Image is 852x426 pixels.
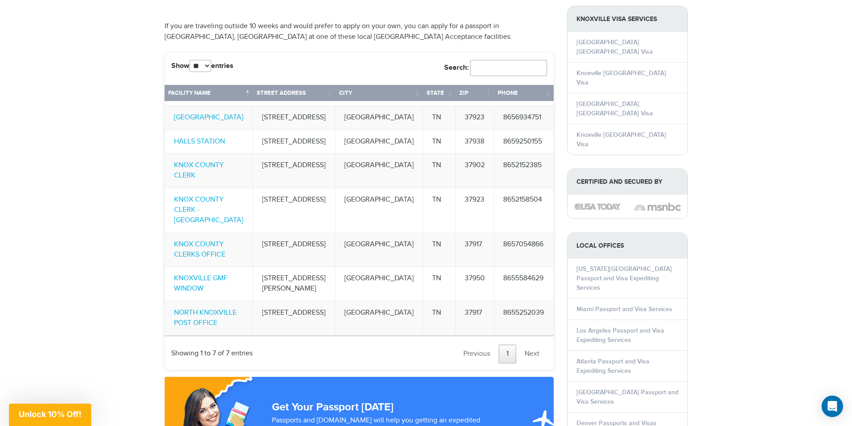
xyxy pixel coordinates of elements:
a: KNOXVILLE GMF WINDOW [174,274,228,293]
td: 37950 [456,266,494,301]
td: 8655584629 [494,266,553,301]
td: [GEOGRAPHIC_DATA] [335,301,423,336]
a: Knoxville [GEOGRAPHIC_DATA] Visa [576,131,666,148]
td: [STREET_ADDRESS][PERSON_NAME] [253,266,336,301]
span: Unlock 10% Off! [19,409,81,419]
a: [GEOGRAPHIC_DATA] [174,113,243,122]
td: [STREET_ADDRESS] [253,130,336,154]
td: 37923 [456,105,494,130]
td: TN [423,232,456,267]
td: 37917 [456,301,494,336]
strong: Certified and Secured by [568,169,687,194]
th: City: activate to sort column ascending [335,85,423,105]
td: TN [423,301,456,336]
select: Showentries [189,60,211,72]
td: TN [423,130,456,154]
a: KNOX COUNTY CLERK [174,161,224,180]
a: [GEOGRAPHIC_DATA] [GEOGRAPHIC_DATA] Visa [576,100,653,117]
strong: LOCAL OFFICES [568,233,687,258]
th: Facility Name: activate to sort column descending [165,85,253,105]
td: [GEOGRAPHIC_DATA] [335,130,423,154]
a: Knoxville [GEOGRAPHIC_DATA] Visa [576,69,666,86]
label: Search: [444,60,547,76]
a: [GEOGRAPHIC_DATA] Passport and Visa Services [576,388,678,405]
a: [US_STATE][GEOGRAPHIC_DATA] Passport and Visa Expediting Services [576,265,672,291]
td: [STREET_ADDRESS] [253,232,336,267]
td: [STREET_ADDRESS] [253,188,336,232]
img: image description [574,203,621,210]
a: Miami Passport and Visa Services [576,305,672,313]
td: TN [423,153,456,188]
div: Unlock 10% Off! [9,404,91,426]
td: TN [423,266,456,301]
th: Street Address: activate to sort column ascending [253,85,336,105]
div: Showing 1 to 7 of 7 entries [171,343,253,359]
td: 8655252039 [494,301,553,336]
td: [GEOGRAPHIC_DATA] [335,266,423,301]
td: 8657054866 [494,232,553,267]
a: NORTH KNOXVILLE POST OFFICE [174,308,237,327]
th: State: activate to sort column ascending [423,85,456,105]
td: [GEOGRAPHIC_DATA] [335,188,423,232]
strong: Get Your Passport [DATE] [272,401,394,413]
a: Next [517,345,547,363]
img: image description [634,202,681,212]
a: Atlanta Passport and Visa Expediting Services [576,358,649,375]
td: 8652152385 [494,153,553,188]
td: [GEOGRAPHIC_DATA] [335,105,423,130]
td: 37902 [456,153,494,188]
p: If you are traveling outside 10 weeks and would prefer to apply on your own, you can apply for a ... [165,21,554,42]
th: Zip: activate to sort column ascending [456,85,494,105]
td: TN [423,105,456,130]
td: [GEOGRAPHIC_DATA] [335,232,423,267]
a: [GEOGRAPHIC_DATA] [GEOGRAPHIC_DATA] Visa [576,38,653,55]
td: 8652158504 [494,188,553,232]
strong: Knoxville Visa Services [568,6,687,32]
label: Show entries [171,60,233,72]
td: 8656934751 [494,105,553,130]
a: Los Angeles Passport and Visa Expediting Services [576,327,664,344]
a: Previous [456,345,498,363]
a: 1 [499,345,516,363]
div: Open Intercom Messenger [822,396,843,417]
td: [STREET_ADDRESS] [253,105,336,130]
td: 37938 [456,130,494,154]
th: Phone: activate to sort column ascending [494,85,553,105]
td: [GEOGRAPHIC_DATA] [335,153,423,188]
a: KNOX COUNTY CLERK - [GEOGRAPHIC_DATA] [174,195,243,224]
td: 37917 [456,232,494,267]
td: [STREET_ADDRESS] [253,153,336,188]
td: 8659250155 [494,130,553,154]
input: Search: [470,60,547,76]
a: KNOX COUNTY CLERKS OFFICE [174,240,225,259]
td: TN [423,188,456,232]
td: 37923 [456,188,494,232]
td: [STREET_ADDRESS] [253,301,336,336]
a: HALLS STATION [174,137,225,146]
